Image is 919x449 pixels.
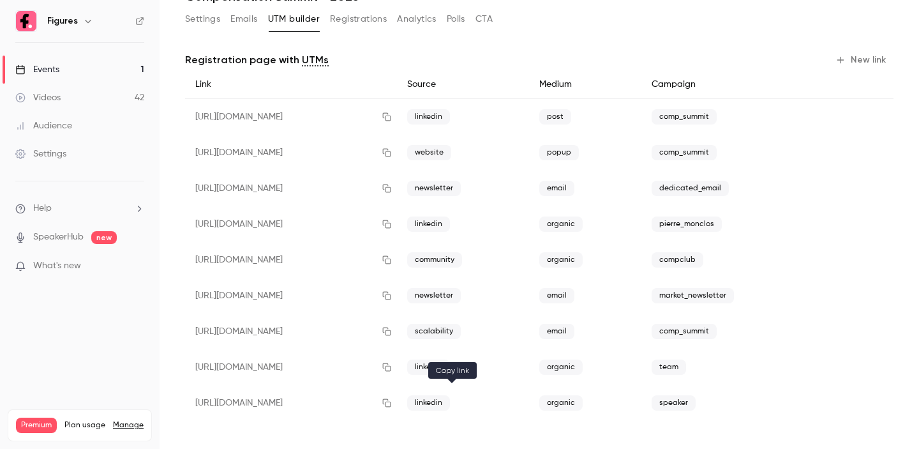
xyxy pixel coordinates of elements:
span: Help [33,202,52,215]
span: team [652,360,686,375]
span: Plan usage [64,420,105,430]
button: New link [830,50,893,70]
span: compclub [652,252,703,268]
button: CTA [475,9,493,29]
div: [URL][DOMAIN_NAME] [185,171,397,206]
button: Settings [185,9,220,29]
span: comp_summit [652,109,717,125]
iframe: Noticeable Trigger [129,261,144,272]
span: pierre_monclos [652,217,722,232]
button: Emails [230,9,257,29]
div: Medium [529,70,641,99]
span: comp_summit [652,145,717,160]
p: Registration page with [185,52,329,68]
div: Campaign [641,70,822,99]
span: organic [539,217,583,232]
div: [URL][DOMAIN_NAME] [185,349,397,385]
span: organic [539,395,583,411]
div: Link [185,70,397,99]
span: speaker [652,395,696,411]
div: [URL][DOMAIN_NAME] [185,314,397,349]
span: email [539,288,574,303]
span: scalability [407,324,461,339]
div: [URL][DOMAIN_NAME] [185,206,397,242]
div: [URL][DOMAIN_NAME] [185,242,397,278]
span: newsletter [407,181,461,196]
div: [URL][DOMAIN_NAME] [185,385,397,421]
span: post [539,109,571,125]
span: What's new [33,259,81,273]
h6: Figures [47,15,78,27]
div: [URL][DOMAIN_NAME] [185,278,397,314]
img: Figures [16,11,36,31]
span: linkedin [407,217,450,232]
a: UTMs [302,52,329,68]
span: popup [539,145,579,160]
div: Source [397,70,529,99]
div: Audience [15,119,72,132]
span: new [91,231,117,244]
span: email [539,324,574,339]
span: linkedin [407,109,450,125]
span: community [407,252,462,268]
span: website [407,145,451,160]
span: organic [539,252,583,268]
span: organic [539,360,583,375]
a: SpeakerHub [33,231,84,244]
span: Premium [16,418,57,433]
li: help-dropdown-opener [15,202,144,215]
div: Settings [15,148,66,160]
div: [URL][DOMAIN_NAME] [185,135,397,171]
span: newsletter [407,288,461,303]
span: linkedin [407,360,450,375]
span: comp_summit [652,324,717,339]
span: email [539,181,574,196]
button: Analytics [397,9,437,29]
button: UTM builder [268,9,320,29]
span: linkedin [407,395,450,411]
div: Videos [15,91,61,104]
a: Manage [113,420,144,430]
button: Registrations [330,9,387,29]
div: [URL][DOMAIN_NAME] [185,99,397,135]
div: Events [15,63,59,76]
span: dedicated_email [652,181,729,196]
span: market_newsletter [652,288,734,303]
button: Polls [447,9,465,29]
